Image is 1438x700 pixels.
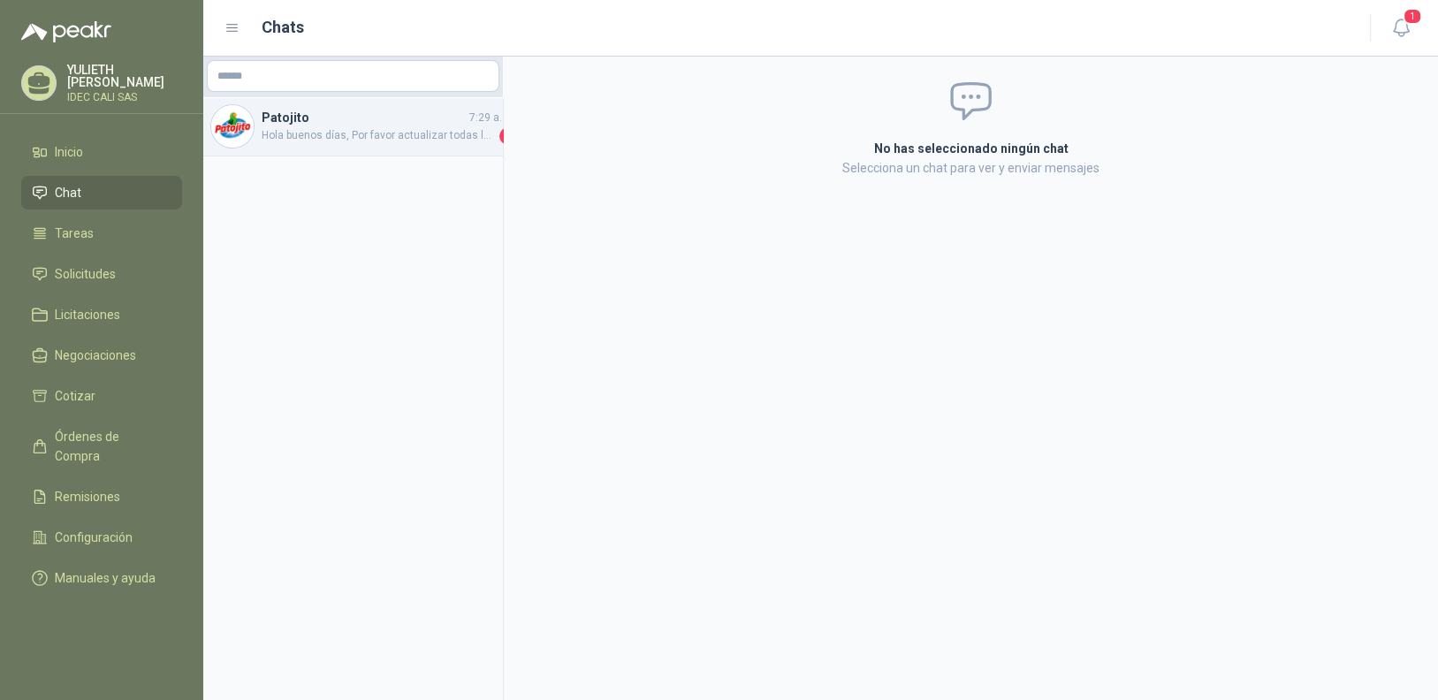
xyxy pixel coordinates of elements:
span: Tareas [55,224,94,243]
a: Chat [21,176,182,209]
a: Tareas [21,217,182,250]
span: 2 [499,127,517,145]
img: Logo peakr [21,21,111,42]
a: Configuración [21,521,182,554]
a: Company LogoPatojito7:29 a. m.Hola buenos días, Por favor actualizar todas las cotizaciones2 [203,97,503,156]
span: Chat [55,183,81,202]
span: Órdenes de Compra [55,427,165,466]
a: Remisiones [21,480,182,514]
span: Remisiones [55,487,120,506]
span: Negociaciones [55,346,136,365]
p: YULIETH [PERSON_NAME] [67,64,182,88]
h4: Patojito [262,108,466,127]
img: Company Logo [211,105,254,148]
a: Licitaciones [21,298,182,331]
a: Órdenes de Compra [21,420,182,473]
a: Inicio [21,135,182,169]
h2: No has seleccionado ningún chat [663,139,1280,158]
span: Configuración [55,528,133,547]
span: 7:29 a. m. [469,110,517,126]
p: IDEC CALI SAS [67,92,182,103]
a: Solicitudes [21,257,182,291]
a: Cotizar [21,379,182,413]
span: Cotizar [55,386,95,406]
span: Licitaciones [55,305,120,324]
h1: Chats [262,15,304,40]
span: Inicio [55,142,83,162]
button: 1 [1385,12,1417,44]
p: Selecciona un chat para ver y enviar mensajes [663,158,1280,178]
span: Manuales y ayuda [55,568,156,588]
span: 1 [1403,8,1422,25]
a: Negociaciones [21,339,182,372]
span: Hola buenos días, Por favor actualizar todas las cotizaciones [262,127,496,145]
a: Manuales y ayuda [21,561,182,595]
span: Solicitudes [55,264,116,284]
